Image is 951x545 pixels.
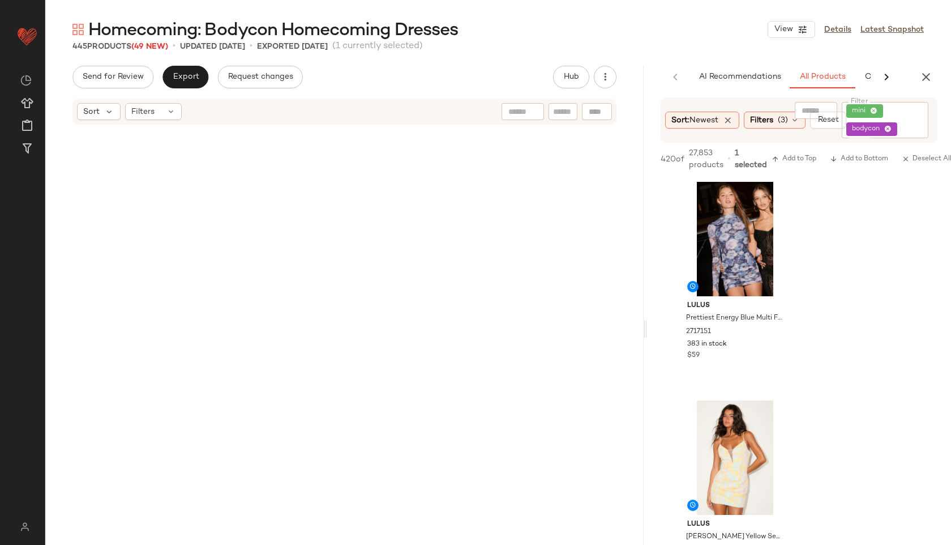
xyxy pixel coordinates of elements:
span: 2717151 [686,327,711,337]
span: Export [172,73,199,82]
span: 383 in stock [687,339,727,350]
span: All Products [799,73,846,82]
span: bodycon [852,124,884,134]
span: 420 of [661,154,684,165]
span: Add to Bottom [830,155,888,163]
span: Lulus [687,301,783,311]
img: svg%3e [72,24,84,35]
span: • [250,40,252,53]
img: svg%3e [20,75,32,86]
span: Send for Review [82,73,144,82]
span: Sort: [671,114,718,126]
span: [PERSON_NAME] Yellow Sequin Lace-Up Mini Dress [686,532,782,542]
button: Hub [553,66,589,88]
span: (49 New) [131,42,168,51]
img: 2721971_01_hero_2025-09-02.jpg [678,401,792,515]
span: Request changes [228,73,293,82]
button: View [768,21,815,38]
span: Sort [83,106,100,118]
span: mini [852,106,871,116]
span: 445 [72,42,87,51]
span: Filters [750,114,773,126]
span: Filters [131,106,155,118]
span: Prettiest Energy Blue Multi Floral Mesh Long Sleeve Mini Dress [686,313,782,323]
img: heart_red.DM2ytmEG.svg [16,25,38,48]
span: Hub [563,73,579,82]
button: Add to Bottom [825,152,893,166]
div: Products [72,41,168,53]
button: Reset [810,112,846,129]
a: Latest Snapshot [860,24,924,36]
button: Export [162,66,208,88]
button: Send for Review [72,66,153,88]
p: updated [DATE] [180,41,245,53]
span: (3) [778,114,788,126]
button: Request changes [218,66,303,88]
span: Lulus [687,520,783,530]
span: Add to Top [772,155,816,163]
img: 12991821_2717151.jpg [678,182,792,296]
span: 27,853 products [689,147,723,171]
span: • [728,154,730,164]
span: Newest [689,116,718,125]
a: Details [824,24,851,36]
span: Clipboard [864,73,903,82]
span: • [173,40,175,53]
span: Homecoming: Bodycon Homecoming Dresses [88,19,459,42]
button: Add to Top [767,152,821,166]
span: $59 [687,351,700,361]
span: (1 currently selected) [332,40,423,53]
span: View [774,25,793,34]
span: AI Recommendations [699,73,781,82]
span: Reset [817,116,838,125]
span: 1 selected [735,147,767,171]
img: svg%3e [14,522,36,531]
p: Exported [DATE] [257,41,328,53]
